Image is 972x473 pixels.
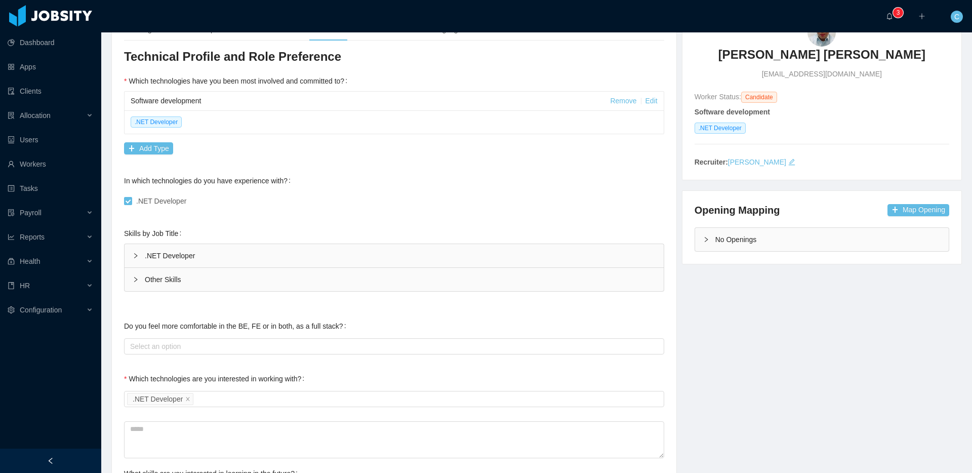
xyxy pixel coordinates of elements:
h3: [PERSON_NAME] [PERSON_NAME] [718,47,925,63]
i: icon: right [133,253,139,259]
span: [EMAIL_ADDRESS][DOMAIN_NAME] [762,69,882,80]
a: icon: appstoreApps [8,57,93,77]
label: Which technologies have you been most involved and committed to? [124,77,351,85]
strong: Recruiter: [695,158,728,166]
div: icon: rightNo Openings [695,228,949,251]
span: .NET Developer [132,197,190,205]
span: Configuration [20,306,62,314]
span: Reports [20,233,45,241]
span: HR [20,282,30,290]
a: Remove [610,97,636,105]
h4: Opening Mapping [695,203,780,217]
strong: Software development [695,108,770,116]
a: icon: userWorkers [8,154,93,174]
i: icon: medicine-box [8,258,15,265]
a: [PERSON_NAME] [PERSON_NAME] [718,47,925,69]
i: icon: bell [886,13,893,20]
span: Health [20,257,40,265]
i: icon: solution [8,112,15,119]
a: Edit [645,97,658,105]
sup: 3 [893,8,903,18]
a: icon: auditClients [8,81,93,101]
span: Payroll [20,209,42,217]
i: icon: line-chart [8,233,15,241]
i: icon: close [185,396,190,402]
i: icon: right [133,277,139,283]
div: .NET Developer [125,244,664,267]
a: icon: pie-chartDashboard [8,32,93,53]
label: Skills by Job Title [124,229,185,238]
div: Select an option [130,341,654,351]
span: Allocation [20,111,51,120]
p: 3 [897,8,900,18]
span: Worker Status: [695,93,741,101]
i: icon: edit [788,159,795,166]
h3: Technical Profile and Role Preference [124,49,664,65]
i: icon: book [8,282,15,289]
div: .NET Developer [133,393,183,405]
a: icon: profileTasks [8,178,93,199]
label: Which technologies are you interested in working with? [124,375,308,383]
button: icon: plusMap Opening [887,204,949,216]
span: Candidate [741,92,777,103]
span: .NET Developer [695,123,746,134]
label: Do you feel more comfortable in the BE, FE or in both, as a full stack? [124,322,350,330]
i: icon: setting [8,306,15,313]
label: In which technologies do you have experience with? [124,177,295,185]
input: Do you feel more comfortable in the BE, FE or in both, as a full stack? [127,340,133,352]
div: Other Skills [125,268,664,291]
li: .NET Developer [127,393,193,405]
span: .NET Developer [131,116,182,128]
a: [PERSON_NAME] [728,158,786,166]
a: icon: robotUsers [8,130,93,150]
div: Software development [131,92,610,110]
input: Which technologies are you interested in working with? [195,393,201,405]
span: C [954,11,959,23]
i: icon: right [703,237,709,243]
button: icon: plusAdd Type [124,142,173,154]
i: icon: plus [918,13,925,20]
i: icon: file-protect [8,209,15,216]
